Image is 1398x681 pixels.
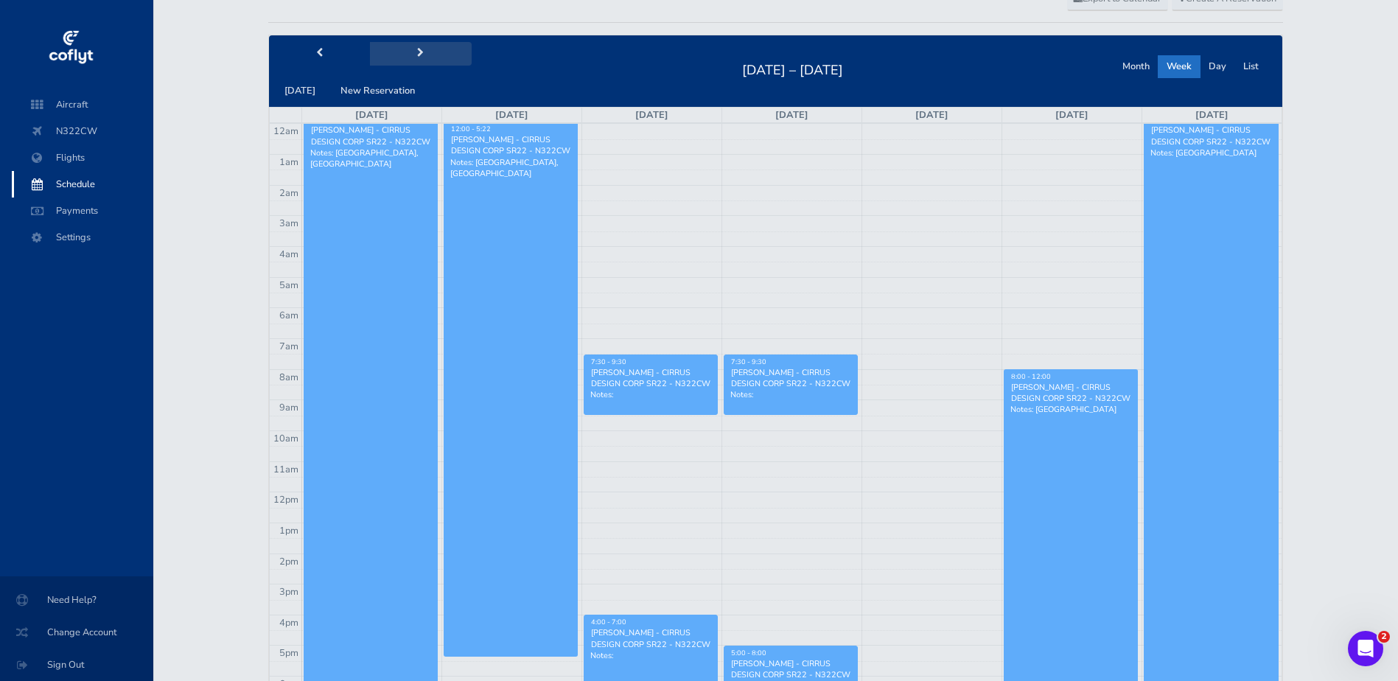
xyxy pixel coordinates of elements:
[279,371,298,384] span: 8am
[1378,631,1390,643] span: 2
[310,125,431,147] div: [PERSON_NAME] - CIRRUS DESIGN CORP SR22 - N322CW
[1114,55,1158,78] button: Month
[590,367,711,389] div: [PERSON_NAME] - CIRRUS DESIGN CORP SR22 - N322CW
[279,248,298,261] span: 4am
[279,616,298,629] span: 4pm
[1195,108,1229,122] a: [DATE]
[273,493,298,506] span: 12pm
[591,618,626,626] span: 4:00 - 7:00
[273,463,298,476] span: 11am
[730,658,851,680] div: [PERSON_NAME] - CIRRUS DESIGN CORP SR22 - N322CW
[590,650,711,661] p: Notes:
[1348,631,1383,666] iframe: Intercom live chat
[27,198,139,224] span: Payments
[1010,382,1131,404] div: [PERSON_NAME] - CIRRUS DESIGN CORP SR22 - N322CW
[1010,404,1131,415] p: Notes: [GEOGRAPHIC_DATA]
[1200,55,1235,78] button: Day
[27,118,139,144] span: N322CW
[279,156,298,169] span: 1am
[1011,372,1051,381] span: 8:00 - 12:00
[590,627,711,649] div: [PERSON_NAME] - CIRRUS DESIGN CORP SR22 - N322CW
[279,555,298,568] span: 2pm
[27,224,139,251] span: Settings
[18,652,136,678] span: Sign Out
[279,217,298,230] span: 3am
[450,134,571,156] div: [PERSON_NAME] - CIRRUS DESIGN CORP SR22 - N322CW
[730,367,851,389] div: [PERSON_NAME] - CIRRUS DESIGN CORP SR22 - N322CW
[279,186,298,200] span: 2am
[310,147,431,170] p: Notes: [GEOGRAPHIC_DATA], [GEOGRAPHIC_DATA]
[46,26,95,70] img: coflyt logo
[590,389,711,400] p: Notes:
[370,42,472,65] button: next
[273,432,298,445] span: 10am
[915,108,948,122] a: [DATE]
[279,524,298,537] span: 1pm
[355,108,388,122] a: [DATE]
[279,646,298,660] span: 5pm
[450,157,571,179] p: Notes: [GEOGRAPHIC_DATA], [GEOGRAPHIC_DATA]
[273,125,298,138] span: 12am
[269,42,371,65] button: prev
[495,108,528,122] a: [DATE]
[279,279,298,292] span: 5am
[1055,108,1088,122] a: [DATE]
[1150,147,1272,158] p: Notes: [GEOGRAPHIC_DATA]
[591,357,626,366] span: 7:30 - 9:30
[18,619,136,646] span: Change Account
[27,144,139,171] span: Flights
[332,80,424,102] button: New Reservation
[1234,55,1268,78] button: List
[279,585,298,598] span: 3pm
[279,309,298,322] span: 6am
[733,58,852,79] h2: [DATE] – [DATE]
[1158,55,1200,78] button: Week
[276,80,324,102] button: [DATE]
[1150,125,1272,147] div: [PERSON_NAME] - CIRRUS DESIGN CORP SR22 - N322CW
[279,401,298,414] span: 9am
[27,91,139,118] span: Aircraft
[279,340,298,353] span: 7am
[730,389,851,400] p: Notes:
[451,125,491,133] span: 12:00 - 5:22
[731,649,766,657] span: 5:00 - 8:00
[635,108,668,122] a: [DATE]
[18,587,136,613] span: Need Help?
[27,171,139,198] span: Schedule
[775,108,808,122] a: [DATE]
[731,357,766,366] span: 7:30 - 9:30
